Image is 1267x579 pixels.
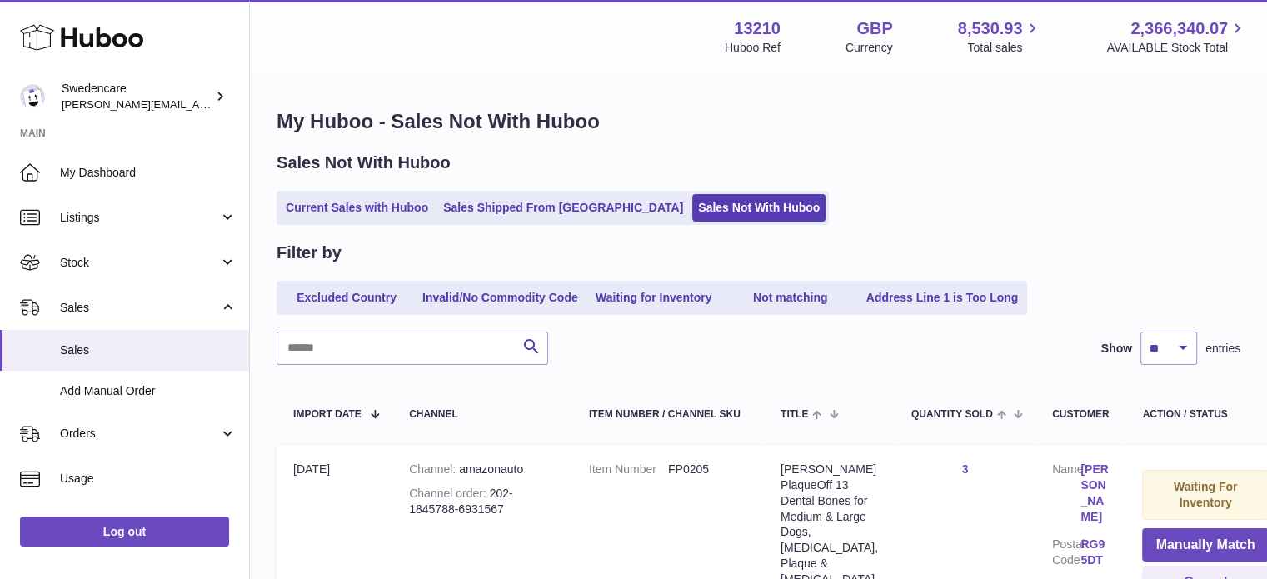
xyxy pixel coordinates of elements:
div: Swedencare [62,81,212,112]
a: Current Sales with Huboo [280,194,434,222]
span: Sales [60,342,237,358]
span: [PERSON_NAME][EMAIL_ADDRESS][DOMAIN_NAME] [62,97,334,111]
strong: Channel [409,462,459,476]
span: Orders [60,426,219,442]
div: amazonauto [409,462,556,477]
div: Channel [409,409,556,420]
a: Not matching [724,284,857,312]
span: 2,366,340.07 [1130,17,1228,40]
label: Show [1101,341,1132,357]
h2: Sales Not With Huboo [277,152,451,174]
span: Total sales [967,40,1041,56]
h1: My Huboo - Sales Not With Huboo [277,108,1240,135]
span: entries [1205,341,1240,357]
div: Item Number / Channel SKU [589,409,747,420]
a: Log out [20,517,229,547]
a: 8,530.93 Total sales [958,17,1042,56]
span: Title [781,409,808,420]
span: My Dashboard [60,165,237,181]
span: Usage [60,471,237,487]
dt: Item Number [589,462,668,477]
img: rebecca.fall@swedencare.co.uk [20,84,45,109]
div: Currency [845,40,893,56]
span: 8,530.93 [958,17,1023,40]
a: 2,366,340.07 AVAILABLE Stock Total [1106,17,1247,56]
a: Excluded Country [280,284,413,312]
strong: 13210 [734,17,781,40]
span: Stock [60,255,219,271]
a: Sales Shipped From [GEOGRAPHIC_DATA] [437,194,689,222]
strong: Waiting For Inventory [1174,480,1237,509]
a: [PERSON_NAME] [1080,462,1109,525]
a: RG9 5DT [1080,537,1109,568]
strong: Channel order [409,487,490,500]
div: 202-1845788-6931567 [409,486,556,517]
strong: GBP [856,17,892,40]
h2: Filter by [277,242,342,264]
dd: FP0205 [668,462,747,477]
dt: Postal Code [1052,537,1080,572]
a: 3 [962,462,969,476]
a: Waiting for Inventory [587,284,721,312]
a: Sales Not With Huboo [692,194,826,222]
div: Huboo Ref [725,40,781,56]
div: Customer [1052,409,1109,420]
dt: Name [1052,462,1080,529]
a: Invalid/No Commodity Code [417,284,584,312]
span: Listings [60,210,219,226]
span: Quantity Sold [911,409,993,420]
span: AVAILABLE Stock Total [1106,40,1247,56]
span: Sales [60,300,219,316]
span: Import date [293,409,362,420]
a: Address Line 1 is Too Long [860,284,1025,312]
span: Add Manual Order [60,383,237,399]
